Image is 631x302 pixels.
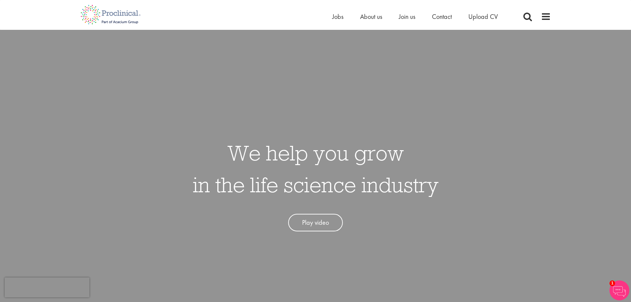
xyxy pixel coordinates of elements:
a: Jobs [332,12,343,21]
a: About us [360,12,382,21]
a: Join us [399,12,415,21]
a: Contact [432,12,452,21]
a: Upload CV [468,12,498,21]
img: Chatbot [609,280,629,300]
h1: We help you grow in the life science industry [193,137,439,201]
span: 1 [609,280,615,286]
a: Play video [288,214,343,231]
